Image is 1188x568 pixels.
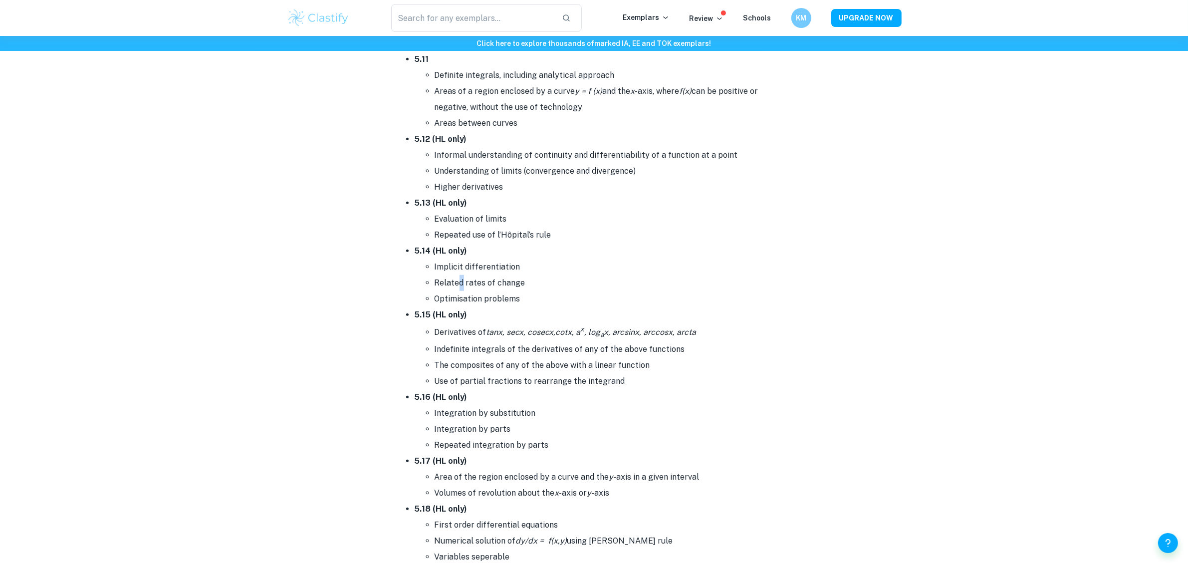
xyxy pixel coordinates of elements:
strong: 5.15 (HL only) [415,310,468,319]
strong: 5.11 [415,54,429,64]
li: Implicit differentiation [435,259,794,275]
strong: 5.12 (HL only) [415,134,467,144]
sub: a [601,330,604,338]
i: y [609,472,614,482]
li: Variables seperable [435,549,794,565]
i: x [631,86,635,96]
i: y = f (x) [575,86,603,96]
li: The composites of any of the above with a linear function [435,357,794,373]
button: KM [791,8,811,28]
i: x [555,488,559,498]
p: Exemplars [623,12,670,23]
strong: 5.14 (HL only) [415,246,468,256]
li: Numerical solution of using [PERSON_NAME] rule [435,533,794,549]
strong: 5.18 (HL only) [415,504,468,514]
i: f(x) [680,86,692,96]
img: Clastify logo [287,8,350,28]
li: Area of the region enclosed by a curve and the -axis in a given interval [435,469,794,485]
li: Related rates of change [435,275,794,291]
h6: Click here to explore thousands of marked IA, EE and TOK exemplars ! [2,38,1186,49]
li: Areas of a region enclosed by a curve and the -axis, where can be positive or negative, without t... [435,83,794,115]
strong: 5.16 (HL only) [415,392,468,402]
strong: 5.13 (HL only) [415,198,468,208]
sup: x [581,325,585,333]
i: dy/dx = f(x,y) [516,536,567,546]
i: y [587,488,592,498]
li: Repeated use of l’Hôpital’s rule [435,227,794,243]
li: Indefinite integrals of the derivatives of any of the above functions [435,341,794,357]
li: Integration by substitution [435,405,794,421]
a: Schools [743,14,771,22]
li: Higher derivatives [435,179,794,195]
li: Understanding of limits (convergence and divergence) [435,163,794,179]
strong: 5.17 (HL only) [415,456,468,466]
li: Evaluation of limits [435,211,794,227]
li: Use of partial fractions to rearrange the integrand [435,373,794,389]
button: Help and Feedback [1158,533,1178,553]
i: tanx, secx, cosecx,cotx, a , log x, arcsinx, arccosx, arcta [486,327,697,337]
input: Search for any exemplars... [391,4,554,32]
li: Informal understanding of continuity and differentiability of a function at a point [435,147,794,163]
li: Optimisation problems [435,291,794,307]
li: Repeated integration by parts [435,437,794,453]
li: First order differential equations [435,517,794,533]
li: Integration by parts [435,421,794,437]
li: Definite integrals, including analytical approach [435,67,794,83]
button: UPGRADE NOW [831,9,902,27]
p: Review [690,13,723,24]
li: Derivatives of [435,323,794,341]
li: Areas between curves [435,115,794,131]
h6: KM [795,12,807,23]
li: Volumes of revolution about the -axis or -axis [435,485,794,501]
